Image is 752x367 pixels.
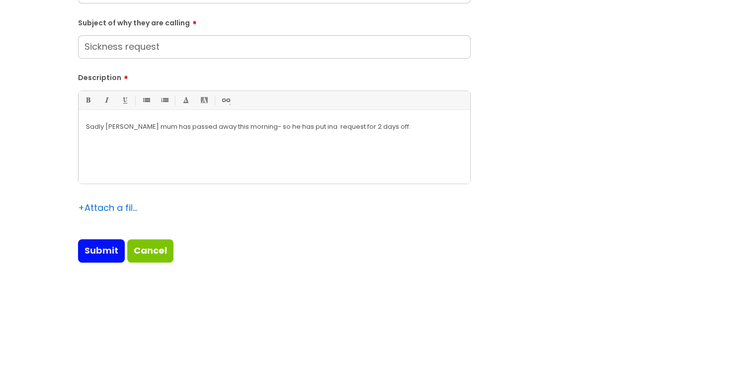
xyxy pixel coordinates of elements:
a: Italic (Ctrl-I) [100,94,112,106]
a: Underline(Ctrl-U) [118,94,131,106]
a: Cancel [127,239,173,262]
a: Back Color [198,94,210,106]
a: 1. Ordered List (Ctrl-Shift-8) [158,94,170,106]
input: Submit [78,239,125,262]
p: Sadly [PERSON_NAME] mum has passed away this morning- so he has put in a request for 2 days off. [86,122,463,131]
a: Font Color [179,94,192,106]
label: Subject of why they are calling [78,15,471,27]
a: Bold (Ctrl-B) [82,94,94,106]
div: Attach a file [78,200,138,216]
a: Link [219,94,232,106]
a: • Unordered List (Ctrl-Shift-7) [140,94,152,106]
label: Description [78,70,471,82]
